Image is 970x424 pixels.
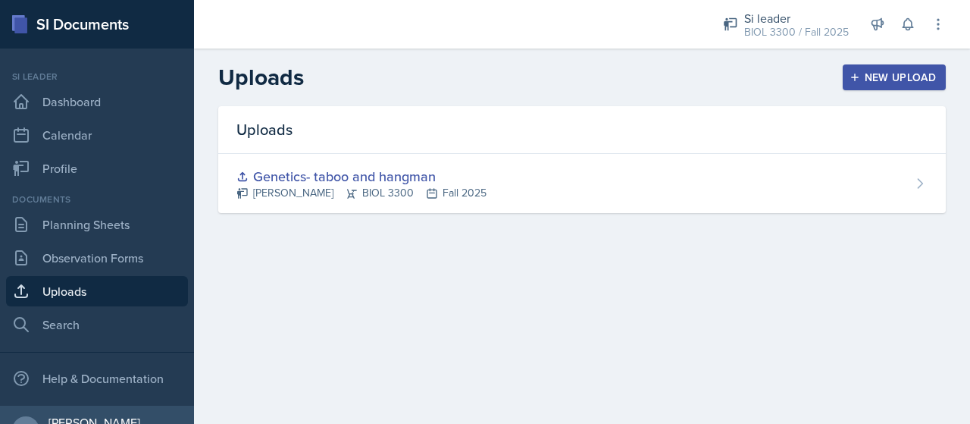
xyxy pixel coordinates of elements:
[6,193,188,206] div: Documents
[218,106,946,154] div: Uploads
[236,185,487,201] div: [PERSON_NAME] BIOL 3300 Fall 2025
[6,276,188,306] a: Uploads
[6,120,188,150] a: Calendar
[853,71,937,83] div: New Upload
[744,9,849,27] div: Si leader
[744,24,849,40] div: BIOL 3300 / Fall 2025
[6,363,188,394] div: Help & Documentation
[218,64,304,91] h2: Uploads
[6,70,188,83] div: Si leader
[236,166,487,187] div: Genetics- taboo and hangman
[843,64,947,90] button: New Upload
[6,309,188,340] a: Search
[6,243,188,273] a: Observation Forms
[6,153,188,184] a: Profile
[218,154,946,213] a: Genetics- taboo and hangman [PERSON_NAME]BIOL 3300Fall 2025
[6,209,188,240] a: Planning Sheets
[6,86,188,117] a: Dashboard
